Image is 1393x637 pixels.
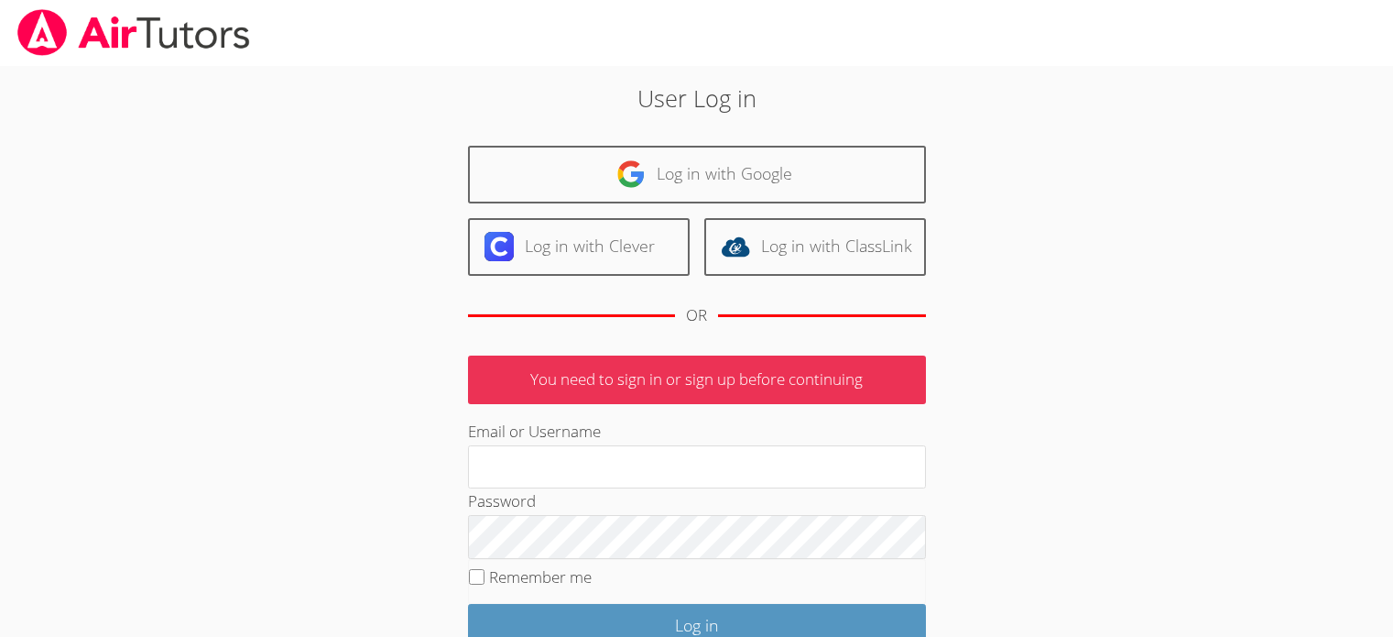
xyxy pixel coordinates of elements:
img: clever-logo-6eab21bc6e7a338710f1a6ff85c0baf02591cd810cc4098c63d3a4b26e2feb20.svg [484,232,514,261]
img: google-logo-50288ca7cdecda66e5e0955fdab243c47b7ad437acaf1139b6f446037453330a.svg [616,159,646,189]
div: OR [686,302,707,329]
a: Log in with ClassLink [704,218,926,276]
img: classlink-logo-d6bb404cc1216ec64c9a2012d9dc4662098be43eaf13dc465df04b49fa7ab582.svg [721,232,750,261]
label: Password [468,490,536,511]
h2: User Log in [321,81,1072,115]
img: airtutors_banner-c4298cdbf04f3fff15de1276eac7730deb9818008684d7c2e4769d2f7ddbe033.png [16,9,252,56]
label: Remember me [489,566,592,588]
label: Email or Username [468,421,601,442]
p: You need to sign in or sign up before continuing [468,356,926,404]
a: Log in with Clever [468,218,690,276]
a: Log in with Google [468,146,926,203]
